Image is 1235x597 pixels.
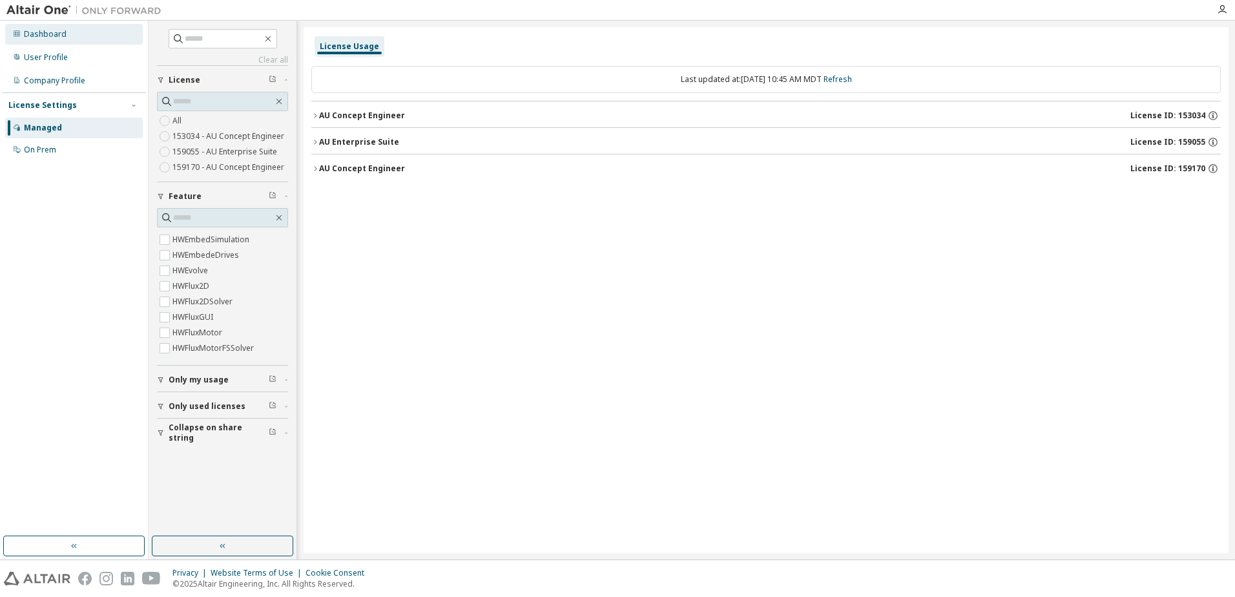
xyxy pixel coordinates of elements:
[24,52,68,63] div: User Profile
[157,55,288,65] a: Clear all
[269,428,276,438] span: Clear filter
[172,263,211,278] label: HWEvolve
[311,128,1221,156] button: AU Enterprise SuiteLicense ID: 159055
[1130,137,1205,147] span: License ID: 159055
[306,568,372,578] div: Cookie Consent
[99,572,113,585] img: instagram.svg
[172,144,280,160] label: 159055 - AU Enterprise Suite
[4,572,70,585] img: altair_logo.svg
[78,572,92,585] img: facebook.svg
[121,572,134,585] img: linkedin.svg
[24,145,56,155] div: On Prem
[157,419,288,447] button: Collapse on share string
[319,137,399,147] div: AU Enterprise Suite
[269,75,276,85] span: Clear filter
[311,154,1221,183] button: AU Concept EngineerLicense ID: 159170
[172,278,212,294] label: HWFlux2D
[172,113,184,129] label: All
[172,294,235,309] label: HWFlux2DSolver
[157,66,288,94] button: License
[24,76,85,86] div: Company Profile
[6,4,168,17] img: Altair One
[172,309,216,325] label: HWFluxGUI
[172,129,287,144] label: 153034 - AU Concept Engineer
[157,366,288,394] button: Only my usage
[169,401,245,412] span: Only used licenses
[269,401,276,412] span: Clear filter
[319,163,405,174] div: AU Concept Engineer
[269,375,276,385] span: Clear filter
[1130,110,1205,121] span: License ID: 153034
[157,182,288,211] button: Feature
[172,247,242,263] label: HWEmbedeDrives
[319,110,405,121] div: AU Concept Engineer
[320,41,379,52] div: License Usage
[172,232,252,247] label: HWEmbedSimulation
[172,578,372,589] p: © 2025 Altair Engineering, Inc. All Rights Reserved.
[24,123,62,133] div: Managed
[172,325,225,340] label: HWFluxMotor
[142,572,161,585] img: youtube.svg
[211,568,306,578] div: Website Terms of Use
[169,375,229,385] span: Only my usage
[8,100,77,110] div: License Settings
[172,568,211,578] div: Privacy
[172,356,273,372] label: HWFluxMotorFlux2DSolver
[169,191,202,202] span: Feature
[157,392,288,421] button: Only used licenses
[172,160,287,175] label: 159170 - AU Concept Engineer
[169,423,269,443] span: Collapse on share string
[169,75,200,85] span: License
[172,340,256,356] label: HWFluxMotorFSSolver
[311,66,1221,93] div: Last updated at: [DATE] 10:45 AM MDT
[824,74,852,85] a: Refresh
[311,101,1221,130] button: AU Concept EngineerLicense ID: 153034
[269,191,276,202] span: Clear filter
[1130,163,1205,174] span: License ID: 159170
[24,29,67,39] div: Dashboard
